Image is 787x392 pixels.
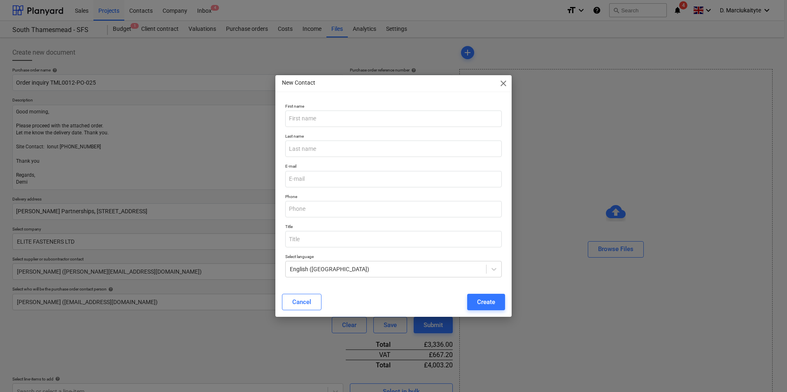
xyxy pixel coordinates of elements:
[285,194,502,201] p: Phone
[285,104,502,111] p: First name
[282,294,321,310] button: Cancel
[285,201,502,217] input: Phone
[285,254,502,261] p: Select language
[285,231,502,247] input: Title
[285,134,502,141] p: Last name
[285,224,502,231] p: Title
[292,297,311,307] div: Cancel
[285,171,502,187] input: E-mail
[477,297,495,307] div: Create
[498,78,508,88] span: close
[285,111,502,127] input: First name
[285,164,502,171] p: E-mail
[285,141,502,157] input: Last name
[467,294,505,310] button: Create
[282,78,315,87] p: New Contact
